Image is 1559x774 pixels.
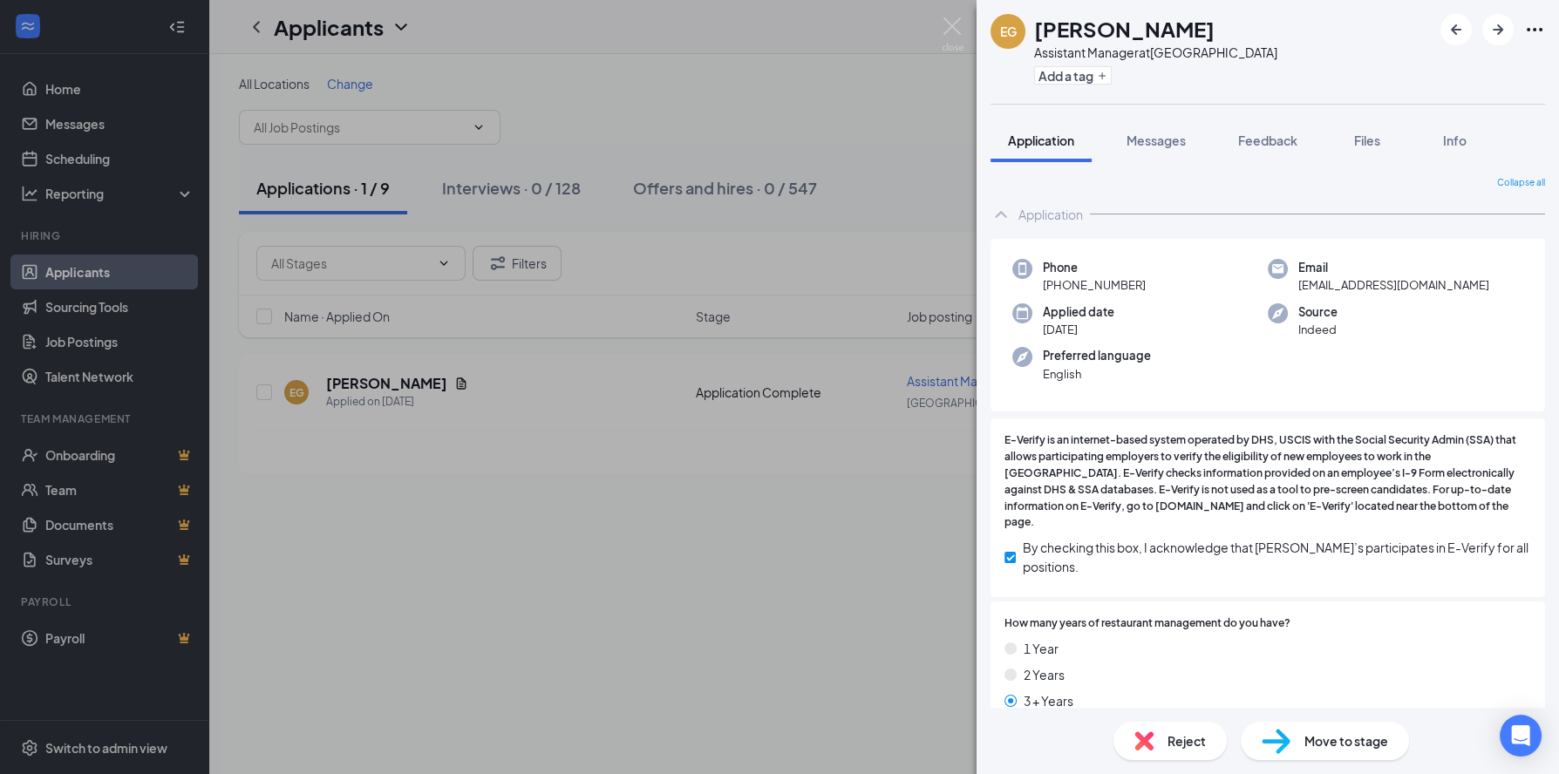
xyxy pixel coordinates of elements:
[1298,303,1338,321] span: Source
[1018,206,1083,223] div: Application
[1043,321,1114,338] span: [DATE]
[1446,19,1467,40] svg: ArrowLeftNew
[1024,665,1065,684] span: 2 Years
[1023,538,1531,576] span: By checking this box, I acknowledge that [PERSON_NAME]’s participates in E-Verify for all positions.
[1298,276,1489,294] span: [EMAIL_ADDRESS][DOMAIN_NAME]
[1034,66,1112,85] button: PlusAdd a tag
[1024,639,1059,658] span: 1 Year
[1482,14,1514,45] button: ArrowRight
[1168,731,1206,750] span: Reject
[1298,321,1338,338] span: Indeed
[1443,132,1467,148] span: Info
[1097,71,1107,81] svg: Plus
[1034,14,1215,44] h1: [PERSON_NAME]
[1298,259,1489,276] span: Email
[1043,259,1146,276] span: Phone
[1500,715,1542,757] div: Open Intercom Messenger
[1238,132,1297,148] span: Feedback
[1127,132,1186,148] span: Messages
[1004,615,1290,632] span: How many years of restaurant management do you have?
[1043,276,1146,294] span: [PHONE_NUMBER]
[1024,691,1073,710] span: 3 + Years
[1034,44,1277,61] div: Assistant Manager at [GEOGRAPHIC_DATA]
[1497,176,1545,190] span: Collapse all
[1354,132,1380,148] span: Files
[1304,731,1388,750] span: Move to stage
[1000,23,1017,40] div: EG
[1043,303,1114,321] span: Applied date
[1440,14,1472,45] button: ArrowLeftNew
[1043,365,1151,383] span: English
[1043,347,1151,364] span: Preferred language
[1008,132,1074,148] span: Application
[1488,19,1508,40] svg: ArrowRight
[1004,432,1531,531] span: E-Verify is an internet-based system operated by DHS, USCIS with the Social Security Admin (SSA) ...
[1524,19,1545,40] svg: Ellipses
[991,204,1011,225] svg: ChevronUp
